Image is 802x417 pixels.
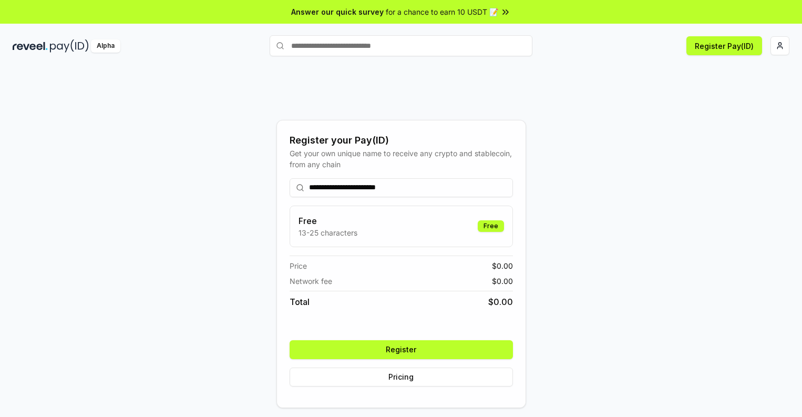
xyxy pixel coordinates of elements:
[290,368,513,387] button: Pricing
[290,133,513,148] div: Register your Pay(ID)
[478,220,504,232] div: Free
[13,39,48,53] img: reveel_dark
[299,215,357,227] h3: Free
[299,227,357,238] p: 13-25 characters
[386,6,498,17] span: for a chance to earn 10 USDT 📝
[686,36,762,55] button: Register Pay(ID)
[488,296,513,308] span: $ 0.00
[492,276,513,287] span: $ 0.00
[290,296,310,308] span: Total
[492,260,513,271] span: $ 0.00
[291,6,384,17] span: Answer our quick survey
[290,148,513,170] div: Get your own unique name to receive any crypto and stablecoin, from any chain
[290,276,332,287] span: Network fee
[290,260,307,271] span: Price
[91,39,120,53] div: Alpha
[50,39,89,53] img: pay_id
[290,340,513,359] button: Register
